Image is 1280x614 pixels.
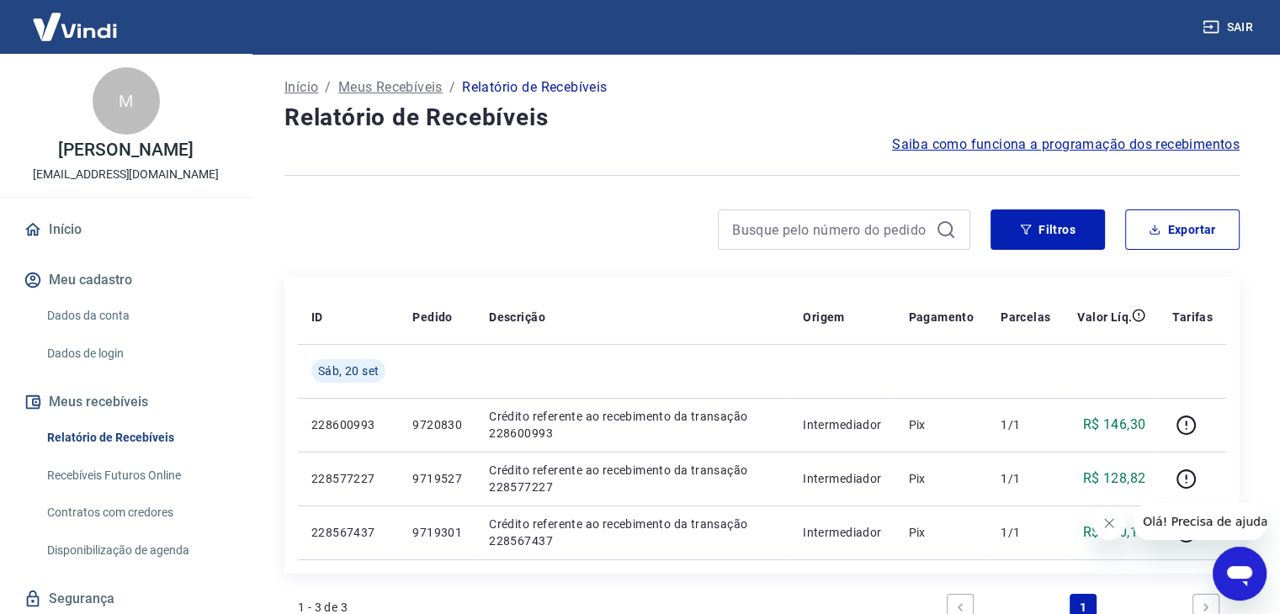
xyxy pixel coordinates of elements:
p: 1/1 [1001,524,1050,541]
a: Dados de login [40,336,231,371]
iframe: Mensagem da empresa [1133,503,1267,540]
p: [EMAIL_ADDRESS][DOMAIN_NAME] [33,166,219,183]
p: R$ 160,11 [1083,522,1146,543]
p: Pix [908,416,974,433]
a: Meus Recebíveis [338,77,443,98]
p: Relatório de Recebíveis [462,77,607,98]
p: 9719527 [412,470,462,487]
a: Recebíveis Futuros Online [40,458,231,493]
p: Valor Líq. [1077,309,1132,326]
p: 1/1 [1001,470,1050,487]
a: Contratos com credores [40,495,231,530]
p: 1/1 [1001,416,1050,433]
button: Meu cadastro [20,262,231,299]
p: Pix [908,524,974,541]
p: 228600993 [311,416,385,433]
p: Origem [803,309,844,326]
p: Crédito referente ao recebimento da transação 228600993 [489,408,776,442]
p: 228567437 [311,524,385,541]
p: Pix [908,470,974,487]
p: 9720830 [412,416,462,433]
p: [PERSON_NAME] [58,141,193,159]
span: Sáb, 20 set [318,363,379,379]
p: / [325,77,331,98]
p: R$ 146,30 [1083,415,1146,435]
p: Crédito referente ao recebimento da transação 228567437 [489,516,776,549]
span: Olá! Precisa de ajuda? [10,12,141,25]
p: ID [311,309,323,326]
iframe: Botão para abrir a janela de mensagens [1213,547,1267,601]
p: Tarifas [1172,309,1213,326]
h4: Relatório de Recebíveis [284,101,1240,135]
button: Sair [1199,12,1260,43]
p: R$ 128,82 [1083,468,1146,489]
p: Parcelas [1001,309,1050,326]
iframe: Fechar mensagem [1092,506,1126,540]
p: 228577227 [311,470,385,487]
a: Dados da conta [40,299,231,333]
a: Início [20,211,231,248]
p: Intermediador [803,416,881,433]
p: Pagamento [908,309,974,326]
button: Meus recebíveis [20,384,231,421]
p: 9719301 [412,524,462,541]
button: Filtros [991,209,1105,250]
a: Saiba como funciona a programação dos recebimentos [892,135,1240,155]
p: Pedido [412,309,452,326]
div: M [93,67,160,135]
img: Vindi [20,1,130,52]
a: Relatório de Recebíveis [40,421,231,455]
a: Início [284,77,318,98]
button: Exportar [1125,209,1240,250]
input: Busque pelo número do pedido [732,217,929,242]
p: Intermediador [803,470,881,487]
p: Intermediador [803,524,881,541]
p: / [449,77,455,98]
a: Disponibilização de agenda [40,533,231,568]
p: Crédito referente ao recebimento da transação 228577227 [489,462,776,495]
p: Descrição [489,309,545,326]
